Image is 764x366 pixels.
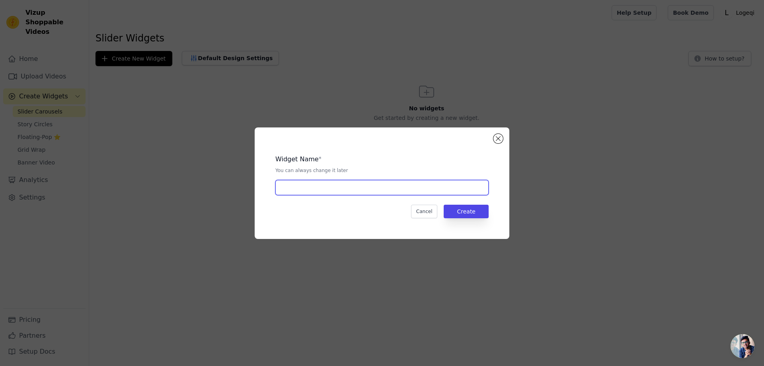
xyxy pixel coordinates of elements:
button: Cancel [411,205,438,218]
button: Create [444,205,489,218]
p: You can always change it later [275,167,489,174]
legend: Widget Name [275,155,319,164]
button: Close modal [493,134,503,143]
div: 开放式聊天 [731,334,754,358]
